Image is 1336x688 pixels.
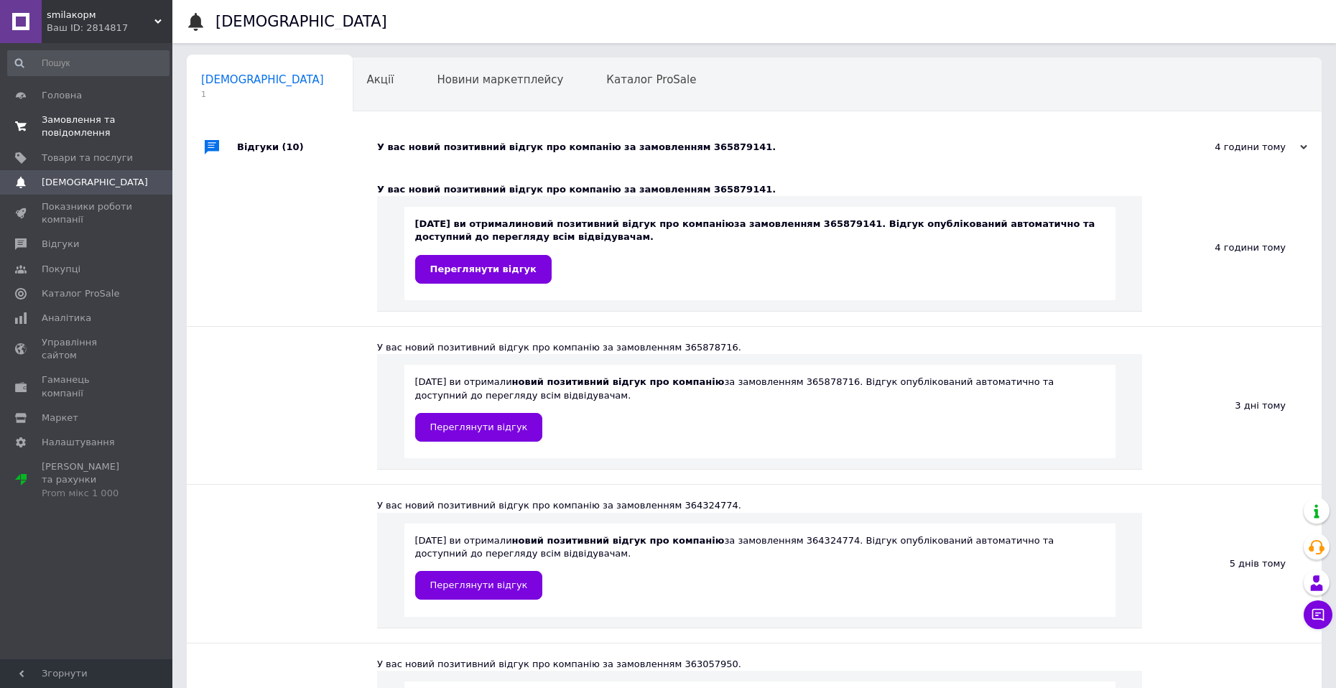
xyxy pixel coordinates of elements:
div: Prom мікс 1 000 [42,487,133,500]
span: Товари та послуги [42,152,133,164]
span: Переглянути відгук [430,264,537,274]
span: Маркет [42,412,78,424]
a: Переглянути відгук [415,255,552,284]
div: [DATE] ви отримали за замовленням 365879141. Відгук опублікований автоматично та доступний до пер... [415,218,1105,283]
span: Покупці [42,263,80,276]
span: Акції [367,73,394,86]
div: У вас новий позитивний відгук про компанію за замовленням 365879141. [377,183,1142,196]
div: Відгуки [237,126,377,169]
span: 1 [201,89,324,100]
span: Аналітика [42,312,91,325]
a: Переглянути відгук [415,571,543,600]
div: 5 днів тому [1142,485,1322,642]
b: новий позитивний відгук про компанію [512,376,725,387]
div: У вас новий позитивний відгук про компанію за замовленням 364324774. [377,499,1142,512]
span: Переглянути відгук [430,422,528,432]
span: Замовлення та повідомлення [42,113,133,139]
div: У вас новий позитивний відгук про компанію за замовленням 365879141. [377,141,1164,154]
b: новий позитивний відгук про компанію [521,218,734,229]
span: Переглянути відгук [430,580,528,590]
button: Чат з покупцем [1304,600,1332,629]
div: У вас новий позитивний відгук про компанію за замовленням 363057950. [377,658,1142,671]
div: Ваш ID: 2814817 [47,22,172,34]
input: Пошук [7,50,170,76]
div: [DATE] ви отримали за замовленням 365878716. Відгук опублікований автоматично та доступний до пер... [415,376,1105,441]
span: Управління сайтом [42,336,133,362]
div: У вас новий позитивний відгук про компанію за замовленням 365878716. [377,341,1142,354]
span: (10) [282,141,304,152]
span: Новини маркетплейсу [437,73,563,86]
span: [DEMOGRAPHIC_DATA] [201,73,324,86]
span: Відгуки [42,238,79,251]
a: Переглянути відгук [415,413,543,442]
span: smilaкорм [47,9,154,22]
h1: [DEMOGRAPHIC_DATA] [215,13,387,30]
div: 4 години тому [1142,169,1322,326]
b: новий позитивний відгук про компанію [512,535,725,546]
span: Налаштування [42,436,115,449]
div: [DATE] ви отримали за замовленням 364324774. Відгук опублікований автоматично та доступний до пер... [415,534,1105,600]
div: 3 дні тому [1142,327,1322,484]
span: [PERSON_NAME] та рахунки [42,460,133,500]
span: [DEMOGRAPHIC_DATA] [42,176,148,189]
span: Каталог ProSale [42,287,119,300]
span: Каталог ProSale [606,73,696,86]
span: Показники роботи компанії [42,200,133,226]
span: Головна [42,89,82,102]
span: Гаманець компанії [42,373,133,399]
div: 4 години тому [1164,141,1307,154]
